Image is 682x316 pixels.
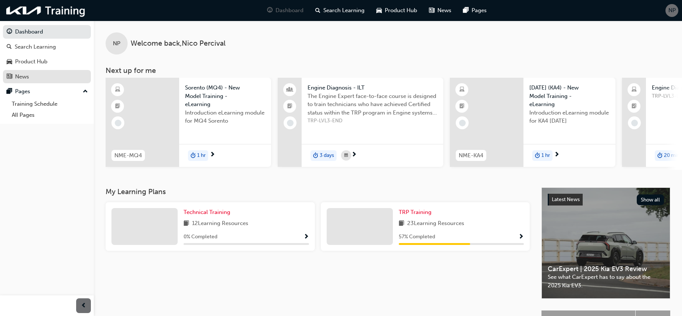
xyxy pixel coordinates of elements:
[210,152,215,158] span: next-icon
[115,102,120,111] span: booktick-icon
[4,3,88,18] img: kia-training
[554,152,560,158] span: next-icon
[303,234,309,240] span: Show Progress
[287,102,292,111] span: booktick-icon
[309,3,370,18] a: search-iconSearch Learning
[323,6,365,15] span: Search Learning
[385,6,417,15] span: Product Hub
[3,25,91,39] a: Dashboard
[429,6,434,15] span: news-icon
[15,87,30,96] div: Pages
[3,85,91,98] button: Pages
[657,151,663,161] span: duration-icon
[276,6,303,15] span: Dashboard
[459,85,465,95] span: learningResourceType_ELEARNING-icon
[457,3,493,18] a: pages-iconPages
[541,187,670,299] a: Latest NewsShow allCarExpert | 2025 Kia EV3 ReviewSee what CarExpert has to say about the 2025 Ki...
[518,232,524,242] button: Show Progress
[320,151,334,160] span: 3 days
[94,66,682,75] h3: Next up for me
[184,209,230,215] span: Technical Training
[632,102,637,111] span: booktick-icon
[459,151,483,160] span: NME-KA4
[637,194,664,205] button: Show all
[3,55,91,69] a: Product Hub
[632,85,637,95] span: laptop-icon
[668,6,676,15] span: NP
[192,219,248,228] span: 12 Learning Resources
[376,6,382,15] span: car-icon
[184,219,189,228] span: book-icon
[9,109,91,121] a: All Pages
[315,6,320,15] span: search-icon
[303,232,309,242] button: Show Progress
[7,44,12,50] span: search-icon
[351,152,357,158] span: next-icon
[541,151,550,160] span: 1 hr
[308,84,437,92] span: Engine Diagnosis - ILT
[81,301,86,310] span: prev-icon
[7,74,12,80] span: news-icon
[664,151,682,160] span: 20 mins
[459,102,465,111] span: booktick-icon
[518,234,524,240] span: Show Progress
[529,109,610,125] span: Introduction eLearning module for KA4 [DATE]
[399,219,404,228] span: book-icon
[552,196,580,203] span: Latest News
[267,6,273,15] span: guage-icon
[3,70,91,84] a: News
[665,4,678,17] button: NP
[106,78,271,167] a: NME-MQ4Sorento (MQ4) - New Model Training - eLearningIntroduction eLearning module for MQ4 Sorent...
[308,117,437,125] span: TRP-LVL3-END
[15,73,29,81] div: News
[344,151,348,160] span: calendar-icon
[185,84,265,109] span: Sorento (MQ4) - New Model Training - eLearning
[548,265,664,273] span: CarExpert | 2025 Kia EV3 Review
[631,120,638,126] span: learningRecordVerb_NONE-icon
[407,219,464,228] span: 23 Learning Resources
[15,43,56,51] div: Search Learning
[287,85,292,95] span: people-icon
[9,98,91,110] a: Training Schedule
[548,194,664,206] a: Latest NewsShow all
[115,120,121,126] span: learningRecordVerb_NONE-icon
[313,151,318,161] span: duration-icon
[399,208,434,217] a: TRP Training
[463,6,469,15] span: pages-icon
[115,85,120,95] span: learningResourceType_ELEARNING-icon
[370,3,423,18] a: car-iconProduct Hub
[185,109,265,125] span: Introduction eLearning module for MQ4 Sorento
[7,59,12,65] span: car-icon
[15,57,47,66] div: Product Hub
[399,209,431,215] span: TRP Training
[106,187,530,196] h3: My Learning Plans
[535,151,540,161] span: duration-icon
[399,233,435,241] span: 57 % Completed
[472,6,487,15] span: Pages
[287,120,294,126] span: learningRecordVerb_NONE-icon
[529,84,610,109] span: [DATE] (KA4) - New Model Training - eLearning
[7,29,12,35] span: guage-icon
[548,273,664,289] span: See what CarExpert has to say about the 2025 Kia EV3.
[83,87,88,96] span: up-icon
[278,78,443,167] a: Engine Diagnosis - ILTThe Engine Expert face-to-face course is designed to train technicians who ...
[423,3,457,18] a: news-iconNews
[261,3,309,18] a: guage-iconDashboard
[184,208,233,217] a: Technical Training
[3,40,91,54] a: Search Learning
[7,88,12,95] span: pages-icon
[437,6,451,15] span: News
[459,120,466,126] span: learningRecordVerb_NONE-icon
[197,151,206,160] span: 1 hr
[308,92,437,117] span: The Engine Expert face-to-face course is designed to train technicians who have achieved Certifie...
[450,78,615,167] a: NME-KA4[DATE] (KA4) - New Model Training - eLearningIntroduction eLearning module for KA4 [DATE]d...
[191,151,196,161] span: duration-icon
[131,39,225,48] span: Welcome back , Nico Percival
[184,233,217,241] span: 0 % Completed
[3,24,91,85] button: DashboardSearch LearningProduct HubNews
[113,39,120,48] span: NP
[114,151,142,160] span: NME-MQ4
